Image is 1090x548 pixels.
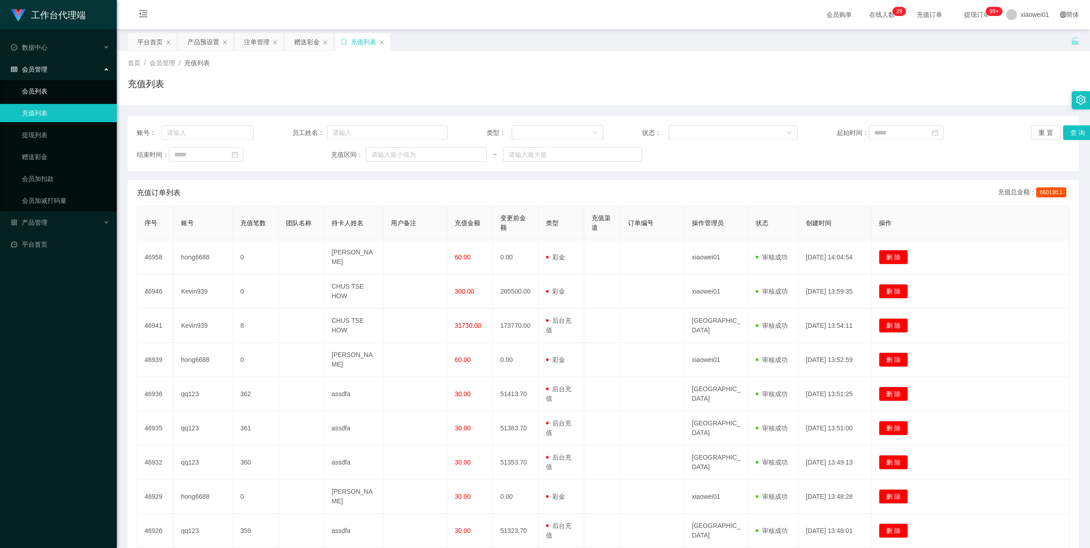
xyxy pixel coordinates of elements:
[865,11,899,18] span: 在线人数
[685,480,748,514] td: xiaowei01
[879,523,908,538] button: 删 除
[799,480,872,514] td: [DATE] 13:48:28
[493,240,539,274] td: 0.00
[879,352,908,367] button: 删 除
[11,9,26,22] img: logo.9652507e.png
[174,445,233,480] td: qq123
[756,459,788,466] span: 审核成功
[756,424,788,432] span: 审核成功
[174,377,233,411] td: qq123
[324,411,384,445] td: assdfa
[756,219,768,227] span: 状态
[22,126,109,144] a: 提现列表
[799,274,872,309] td: [DATE] 13:59:35
[324,274,384,309] td: CHUS TSE HOW
[128,59,140,67] span: 首页
[233,274,279,309] td: 0
[546,385,571,402] span: 后台充值
[137,377,174,411] td: 46936
[756,322,788,329] span: 审核成功
[179,59,181,67] span: /
[137,514,174,548] td: 46926
[487,128,512,138] span: 类型：
[546,454,571,470] span: 后台充值
[455,424,471,432] span: 30.00
[546,493,565,500] span: 彩金
[324,514,384,548] td: assdfa
[233,411,279,445] td: 361
[128,0,159,30] i: 图标: menu-fold
[756,288,788,295] span: 审核成功
[11,219,47,226] span: 产品管理
[324,445,384,480] td: assdfa
[799,343,872,377] td: [DATE] 13:52:59
[232,151,238,158] i: 图标: calendar
[493,377,539,411] td: 51413.70
[998,187,1070,198] div: 充值总金额：
[756,253,788,261] span: 审核成功
[685,445,748,480] td: [GEOGRAPHIC_DATA]
[1060,11,1066,18] i: 图标: global
[324,480,384,514] td: [PERSON_NAME]
[685,377,748,411] td: [GEOGRAPHIC_DATA]
[503,147,642,162] input: 请输入最大值
[455,219,480,227] span: 充值金额
[174,480,233,514] td: hong6688
[11,66,17,72] i: 图标: table
[137,187,181,198] span: 充值订单列表
[324,240,384,274] td: [PERSON_NAME]
[11,219,17,226] i: 图标: appstore-o
[22,170,109,188] a: 会员加扣款
[22,104,109,122] a: 充值列表
[22,191,109,210] a: 会员加减打码量
[322,40,328,45] i: 图标: close
[455,527,471,534] span: 30.00
[327,125,448,140] input: 请输入
[455,356,471,363] span: 60.00
[546,288,565,295] span: 彩金
[137,309,174,343] td: 46941
[879,250,908,264] button: 删 除
[912,11,947,18] span: 充值订单
[351,33,376,51] div: 充值列表
[685,309,748,343] td: [GEOGRAPHIC_DATA]
[799,411,872,445] td: [DATE] 13:51:00
[233,343,279,377] td: 0
[161,125,254,140] input: 请输入
[137,33,163,51] div: 平台首页
[879,489,908,504] button: 删 除
[546,356,565,363] span: 彩金
[233,514,279,548] td: 359
[174,411,233,445] td: qq123
[546,253,565,261] span: 彩金
[685,343,748,377] td: xiaowei01
[1071,37,1079,45] i: 图标: unlock
[756,527,788,534] span: 审核成功
[500,214,526,231] span: 变更前金额
[493,411,539,445] td: 51383.70
[1036,187,1066,197] span: 660136.1
[294,33,320,51] div: 赠送彩金
[366,147,487,162] input: 请输入最小值为
[11,66,47,73] span: 会员管理
[685,514,748,548] td: [GEOGRAPHIC_DATA]
[240,219,266,227] span: 充值笔数
[11,44,47,51] span: 数据中心
[685,274,748,309] td: xiaowei01
[493,274,539,309] td: 205500.00
[324,343,384,377] td: [PERSON_NAME]
[31,0,86,30] h1: 工作台代理端
[379,40,384,45] i: 图标: close
[222,40,228,45] i: 图标: close
[332,219,363,227] span: 持卡人姓名
[896,7,899,16] p: 2
[22,82,109,100] a: 会员列表
[174,274,233,309] td: Kevin939
[187,33,219,51] div: 产品预设置
[879,318,908,333] button: 删 除
[493,309,539,343] td: 173770.00
[879,421,908,435] button: 删 除
[341,39,347,45] i: 图标: sync
[487,150,503,160] span: ~
[11,44,17,51] i: 图标: check-circle-o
